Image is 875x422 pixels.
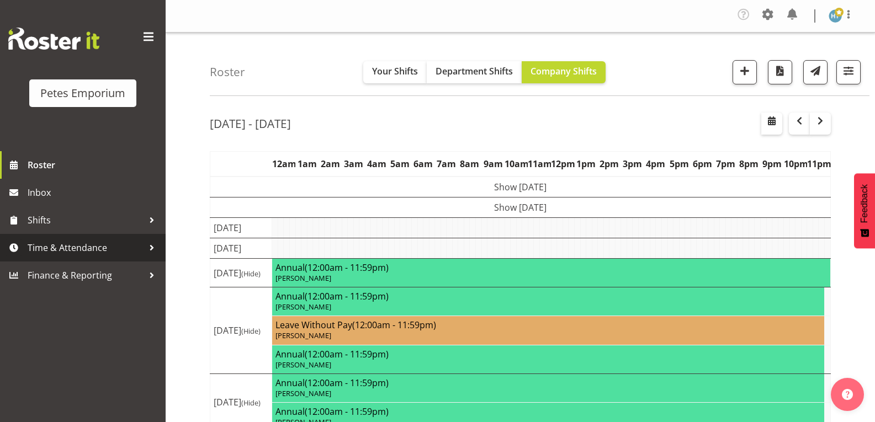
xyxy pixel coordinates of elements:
[275,330,331,340] span: [PERSON_NAME]
[210,238,272,259] td: [DATE]
[210,197,831,218] td: Show [DATE]
[275,262,827,273] h4: Annual
[691,152,714,177] th: 6pm
[363,61,427,83] button: Your Shifts
[667,152,691,177] th: 5pm
[481,152,505,177] th: 9am
[28,267,144,284] span: Finance & Reporting
[829,9,842,23] img: helena-tomlin701.jpg
[305,377,389,389] span: (12:00am - 11:59pm)
[305,405,389,418] span: (12:00am - 11:59pm)
[761,152,784,177] th: 9pm
[842,389,853,400] img: help-xxl-2.png
[807,152,831,177] th: 11pm
[372,65,418,77] span: Your Shifts
[241,398,261,408] span: (Hide)
[714,152,737,177] th: 7pm
[784,152,807,177] th: 10pm
[210,177,831,197] td: Show [DATE]
[733,60,757,84] button: Add a new shift
[803,60,828,84] button: Send a list of all shifts for the selected filtered period to all rostered employees.
[210,116,291,131] h2: [DATE] - [DATE]
[210,259,272,287] td: [DATE]
[412,152,435,177] th: 6am
[305,348,389,360] span: (12:00am - 11:59pm)
[275,319,820,330] h4: Leave Without Pay
[305,261,389,274] span: (12:00am - 11:59pm)
[8,28,99,50] img: Rosterit website logo
[575,152,598,177] th: 1pm
[531,65,597,77] span: Company Shifts
[28,157,160,173] span: Roster
[275,388,331,398] span: [PERSON_NAME]
[505,152,528,177] th: 10am
[621,152,644,177] th: 3pm
[305,290,389,302] span: (12:00am - 11:59pm)
[528,152,551,177] th: 11am
[458,152,481,177] th: 8am
[275,273,331,283] span: [PERSON_NAME]
[427,61,522,83] button: Department Shifts
[365,152,388,177] th: 4am
[28,239,144,256] span: Time & Attendance
[737,152,760,177] th: 8pm
[860,184,869,223] span: Feedback
[28,212,144,228] span: Shifts
[275,377,820,388] h4: Annual
[342,152,365,177] th: 3am
[28,184,160,201] span: Inbox
[241,326,261,336] span: (Hide)
[275,291,820,302] h4: Annual
[275,406,820,417] h4: Annual
[522,61,606,83] button: Company Shifts
[761,113,782,135] button: Select a specific date within the roster.
[435,152,458,177] th: 7am
[644,152,667,177] th: 4pm
[836,60,861,84] button: Filter Shifts
[40,85,125,102] div: Petes Emporium
[319,152,342,177] th: 2am
[389,152,412,177] th: 5am
[275,302,331,312] span: [PERSON_NAME]
[295,152,319,177] th: 1am
[551,152,574,177] th: 12pm
[598,152,621,177] th: 2pm
[272,152,295,177] th: 12am
[352,319,436,331] span: (12:00am - 11:59pm)
[768,60,792,84] button: Download a PDF of the roster according to the set date range.
[436,65,513,77] span: Department Shifts
[241,269,261,279] span: (Hide)
[854,173,875,248] button: Feedback - Show survey
[275,360,331,370] span: [PERSON_NAME]
[275,349,820,360] h4: Annual
[210,287,272,374] td: [DATE]
[210,66,245,78] h4: Roster
[210,218,272,238] td: [DATE]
